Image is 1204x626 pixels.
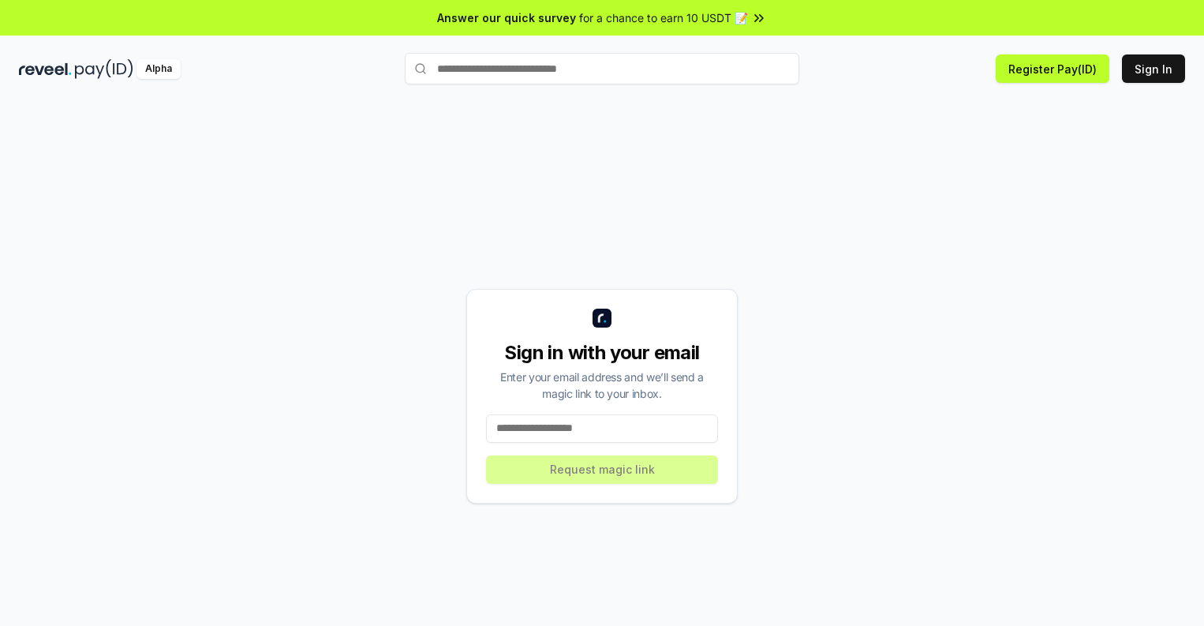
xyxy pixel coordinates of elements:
img: reveel_dark [19,59,72,79]
div: Alpha [136,59,181,79]
button: Sign In [1122,54,1185,83]
img: pay_id [75,59,133,79]
span: for a chance to earn 10 USDT 📝 [579,9,748,26]
span: Answer our quick survey [437,9,576,26]
div: Sign in with your email [486,340,718,365]
div: Enter your email address and we’ll send a magic link to your inbox. [486,369,718,402]
button: Register Pay(ID) [996,54,1109,83]
img: logo_small [593,309,611,328]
